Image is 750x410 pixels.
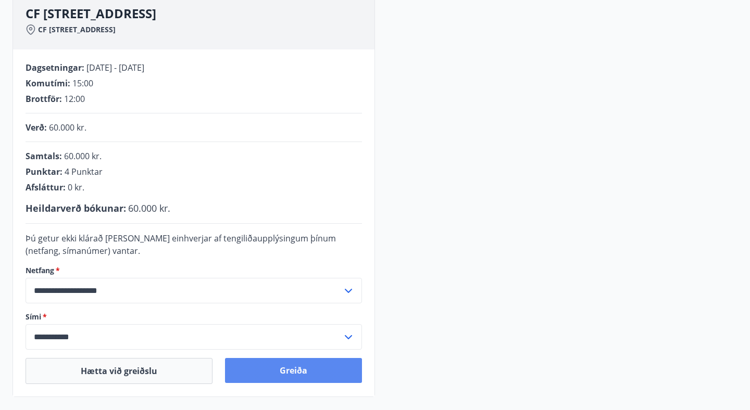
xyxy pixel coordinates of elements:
[26,122,47,133] span: Verð :
[68,182,84,193] span: 0 kr.
[26,150,62,162] span: Samtals :
[64,93,85,105] span: 12:00
[128,202,170,214] span: 60.000 kr.
[72,78,93,89] span: 15:00
[26,202,126,214] span: Heildarverð bókunar :
[26,93,62,105] span: Brottför :
[26,265,362,276] label: Netfang
[86,62,144,73] span: [DATE] - [DATE]
[26,78,70,89] span: Komutími :
[49,122,86,133] span: 60.000 kr.
[65,166,103,177] span: 4 Punktar
[26,358,213,384] button: Hætta við greiðslu
[26,5,374,22] h3: CF [STREET_ADDRESS]
[26,182,66,193] span: Afsláttur :
[26,166,63,177] span: Punktar :
[26,312,362,322] label: Sími
[26,62,84,73] span: Dagsetningar :
[64,150,102,162] span: 60.000 kr.
[38,24,116,35] span: CF [STREET_ADDRESS]
[26,233,336,257] span: Þú getur ekki klárað [PERSON_NAME] einhverjar af tengiliðaupplýsingum þínum (netfang, símanúmer) ...
[225,358,362,383] button: Greiða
